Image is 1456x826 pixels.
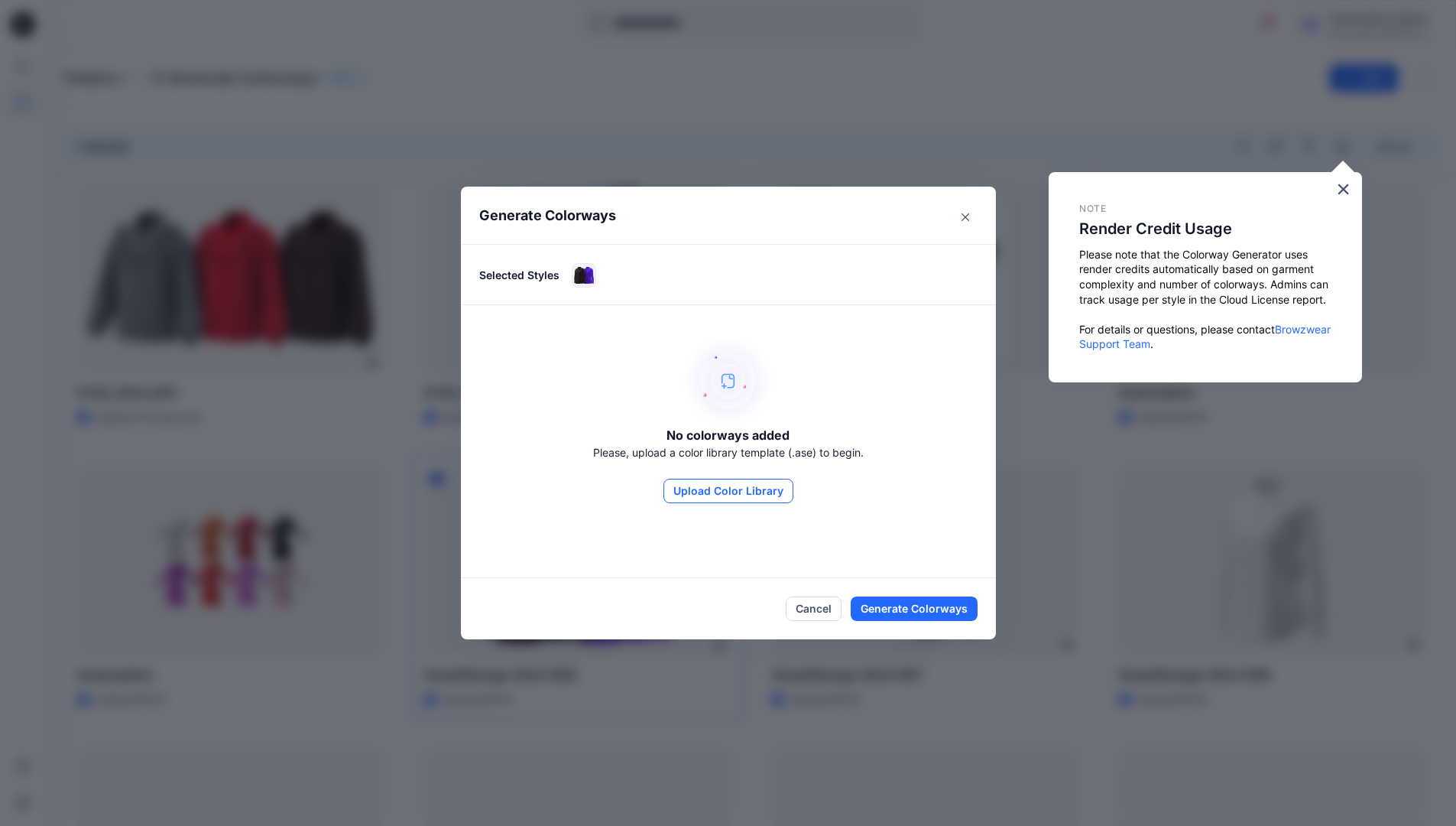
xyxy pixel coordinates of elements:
[479,267,559,283] p: Selected Styles
[953,205,978,229] button: Close
[1079,323,1334,351] a: Browzwear Support Team
[1079,323,1275,336] span: For details or questions, please contact
[683,336,773,426] img: empty-state-image.svg
[666,426,790,444] h5: No colorways added
[572,264,595,287] img: SmartDesign Shirt 008
[786,597,841,621] button: Cancel
[1079,247,1331,307] p: Please note that the Colorway Generator uses render credits automatically based on garment comple...
[593,444,864,460] p: Please, upload a color library template (.ase) to begin.
[1079,220,1331,238] h2: Render Credit Usage
[1336,177,1351,201] button: Close
[851,597,978,621] button: Generate Colorways
[461,187,996,244] header: Generate Colorways
[663,479,793,503] button: Upload Color Library
[1150,337,1153,350] span: .
[1079,203,1331,216] p: Note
